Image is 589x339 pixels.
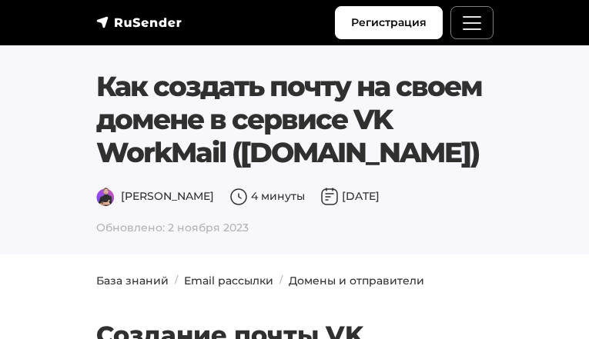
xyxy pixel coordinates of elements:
[229,188,248,206] img: Время чтения
[96,274,169,287] a: База знаний
[229,189,305,203] span: 4 минуты
[96,15,182,30] img: RuSender
[87,273,503,289] nav: breadcrumb
[335,6,443,39] a: Регистрация
[96,213,494,236] span: Обновлено: 2 ноября 2023
[450,6,494,39] button: Меню
[289,274,424,287] a: Домены и отправители
[184,274,273,287] a: Email рассылки
[96,70,494,170] h1: Как создать почту на своем домене в сервисе VK WorkMail ([DOMAIN_NAME])
[96,189,214,203] span: [PERSON_NAME]
[320,189,380,203] span: [DATE]
[320,188,339,206] img: Дата публикации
